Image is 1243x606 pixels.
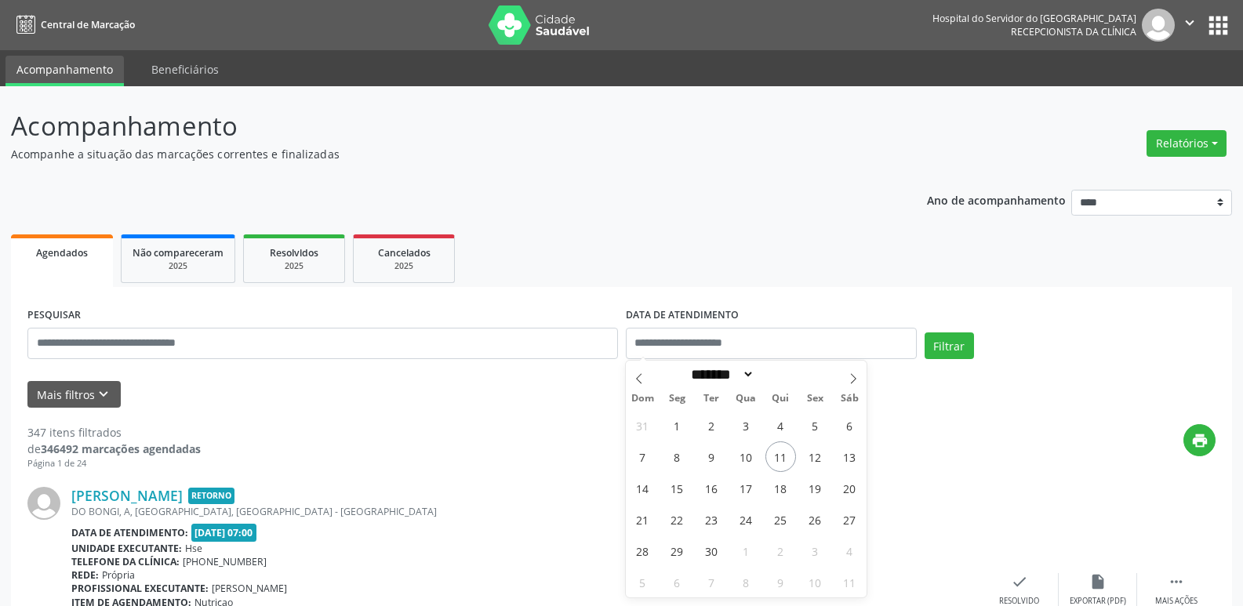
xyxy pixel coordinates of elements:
b: Rede: [71,568,99,582]
span: Setembro 11, 2025 [765,441,796,472]
select: Month [686,366,755,383]
div: Página 1 de 24 [27,457,201,470]
span: Retorno [188,488,234,504]
b: Profissional executante: [71,582,209,595]
span: Outubro 8, 2025 [731,567,761,597]
span: Setembro 17, 2025 [731,473,761,503]
button: Filtrar [925,332,974,359]
span: Resolvidos [270,246,318,259]
span: Seg [660,394,694,404]
span: Hse [185,542,202,555]
span: Outubro 11, 2025 [834,567,865,597]
i: keyboard_arrow_down [95,386,112,403]
i: check [1011,573,1028,590]
a: Beneficiários [140,56,230,83]
span: Setembro 30, 2025 [696,535,727,566]
span: Setembro 26, 2025 [800,504,830,535]
span: Recepcionista da clínica [1011,25,1136,38]
span: Setembro 14, 2025 [627,473,658,503]
p: Acompanhamento [11,107,866,146]
span: Outubro 1, 2025 [731,535,761,566]
button: print [1183,424,1216,456]
button: apps [1205,12,1232,39]
span: Setembro 22, 2025 [662,504,692,535]
div: 2025 [365,260,443,272]
span: Setembro 5, 2025 [800,410,830,441]
span: Cancelados [378,246,431,259]
span: Outubro 9, 2025 [765,567,796,597]
div: DO BONGI, A, [GEOGRAPHIC_DATA], [GEOGRAPHIC_DATA] - [GEOGRAPHIC_DATA] [71,505,980,518]
span: Setembro 20, 2025 [834,473,865,503]
span: Setembro 2, 2025 [696,410,727,441]
span: Setembro 25, 2025 [765,504,796,535]
span: [PERSON_NAME] [212,582,287,595]
button:  [1175,9,1205,42]
span: Sáb [832,394,867,404]
label: DATA DE ATENDIMENTO [626,303,739,328]
span: Setembro 9, 2025 [696,441,727,472]
span: Setembro 28, 2025 [627,535,658,566]
span: Setembro 21, 2025 [627,504,658,535]
a: Acompanhamento [5,56,124,86]
span: Agendados [36,246,88,259]
span: Setembro 18, 2025 [765,473,796,503]
span: Outubro 5, 2025 [627,567,658,597]
span: Outubro 3, 2025 [800,535,830,566]
p: Ano de acompanhamento [927,190,1066,209]
i:  [1181,14,1198,31]
span: Agosto 31, 2025 [627,410,658,441]
b: Unidade executante: [71,542,182,555]
p: Acompanhe a situação das marcações correntes e finalizadas [11,146,866,162]
span: Outubro 6, 2025 [662,567,692,597]
span: Central de Marcação [41,18,135,31]
span: Outubro 10, 2025 [800,567,830,597]
span: Outubro 7, 2025 [696,567,727,597]
span: Outubro 4, 2025 [834,535,865,566]
span: Setembro 24, 2025 [731,504,761,535]
div: Hospital do Servidor do [GEOGRAPHIC_DATA] [932,12,1136,25]
span: Setembro 13, 2025 [834,441,865,472]
img: img [1142,9,1175,42]
button: Mais filtroskeyboard_arrow_down [27,381,121,408]
span: Setembro 29, 2025 [662,535,692,566]
div: 2025 [255,260,333,272]
b: Data de atendimento: [71,526,188,539]
strong: 346492 marcações agendadas [41,441,201,456]
i: insert_drive_file [1089,573,1107,590]
span: Qui [763,394,798,404]
div: 347 itens filtrados [27,424,201,441]
span: Setembro 7, 2025 [627,441,658,472]
b: Telefone da clínica: [71,555,180,568]
img: img [27,487,60,520]
span: Setembro 8, 2025 [662,441,692,472]
span: Dom [626,394,660,404]
span: Própria [102,568,135,582]
span: Setembro 6, 2025 [834,410,865,441]
button: Relatórios [1147,130,1227,157]
span: Setembro 1, 2025 [662,410,692,441]
a: [PERSON_NAME] [71,487,183,504]
label: PESQUISAR [27,303,81,328]
span: Sex [798,394,832,404]
span: Setembro 23, 2025 [696,504,727,535]
span: Setembro 10, 2025 [731,441,761,472]
span: Setembro 12, 2025 [800,441,830,472]
span: Setembro 27, 2025 [834,504,865,535]
span: [DATE] 07:00 [191,524,257,542]
span: Qua [729,394,763,404]
i: print [1191,432,1208,449]
a: Central de Marcação [11,12,135,38]
div: de [27,441,201,457]
div: 2025 [133,260,224,272]
span: Setembro 15, 2025 [662,473,692,503]
span: Não compareceram [133,246,224,259]
span: Ter [694,394,729,404]
input: Year [754,366,806,383]
i:  [1168,573,1185,590]
span: Setembro 16, 2025 [696,473,727,503]
span: Setembro 4, 2025 [765,410,796,441]
span: Outubro 2, 2025 [765,535,796,566]
span: Setembro 3, 2025 [731,410,761,441]
span: [PHONE_NUMBER] [183,555,267,568]
span: Setembro 19, 2025 [800,473,830,503]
